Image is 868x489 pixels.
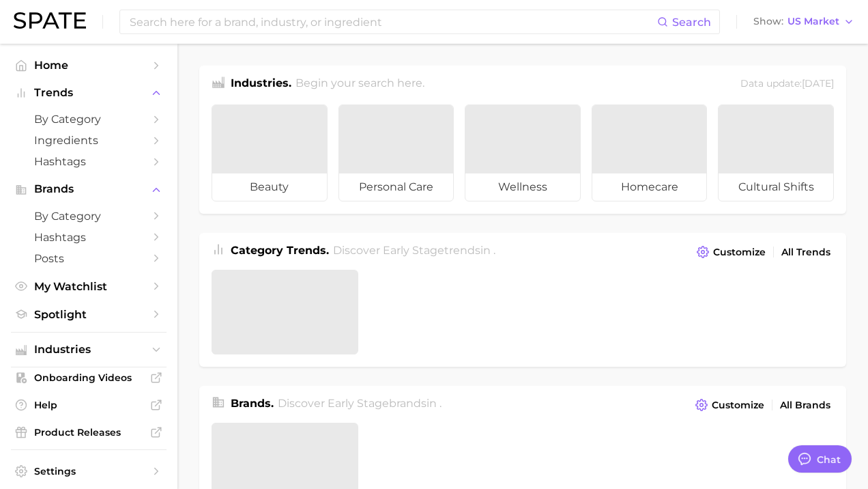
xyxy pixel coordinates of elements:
[777,396,834,415] a: All Brands
[11,109,167,130] a: by Category
[781,247,830,258] span: All Trends
[212,104,328,201] a: beauty
[34,231,143,244] span: Hashtags
[465,173,580,201] span: wellness
[11,179,167,199] button: Brands
[753,18,783,25] span: Show
[719,173,833,201] span: cultural shifts
[34,399,143,411] span: Help
[11,304,167,325] a: Spotlight
[11,422,167,443] a: Product Releases
[231,244,329,257] span: Category Trends .
[128,10,657,33] input: Search here for a brand, industry, or ingredient
[713,247,766,258] span: Customize
[592,104,708,201] a: homecare
[34,210,143,223] span: by Category
[778,243,834,262] a: All Trends
[34,280,143,293] span: My Watchlist
[338,104,454,201] a: personal care
[11,248,167,269] a: Posts
[712,400,764,411] span: Customize
[693,242,769,262] button: Customize
[14,12,86,29] img: SPATE
[295,75,424,94] h2: Begin your search here.
[231,75,291,94] h1: Industries.
[780,400,830,411] span: All Brands
[278,397,442,410] span: Discover Early Stage brands in .
[34,344,143,356] span: Industries
[34,252,143,265] span: Posts
[34,155,143,168] span: Hashtags
[212,173,327,201] span: beauty
[11,227,167,248] a: Hashtags
[34,134,143,147] span: Ingredients
[34,426,143,438] span: Product Releases
[333,244,495,257] span: Discover Early Stage trends in .
[740,75,834,94] div: Data update: [DATE]
[34,308,143,321] span: Spotlight
[11,339,167,360] button: Industries
[465,104,581,201] a: wellness
[34,372,143,384] span: Onboarding Videos
[11,461,167,481] a: Settings
[34,183,143,195] span: Brands
[11,83,167,103] button: Trends
[672,16,711,29] span: Search
[34,113,143,126] span: by Category
[11,395,167,415] a: Help
[692,395,768,415] button: Customize
[750,13,858,31] button: ShowUS Market
[11,151,167,172] a: Hashtags
[11,55,167,76] a: Home
[11,206,167,227] a: by Category
[592,173,707,201] span: homecare
[718,104,834,201] a: cultural shifts
[231,397,274,410] span: Brands .
[34,465,143,477] span: Settings
[787,18,839,25] span: US Market
[11,367,167,388] a: Onboarding Videos
[11,130,167,151] a: Ingredients
[34,59,143,72] span: Home
[11,276,167,297] a: My Watchlist
[34,87,143,99] span: Trends
[339,173,454,201] span: personal care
